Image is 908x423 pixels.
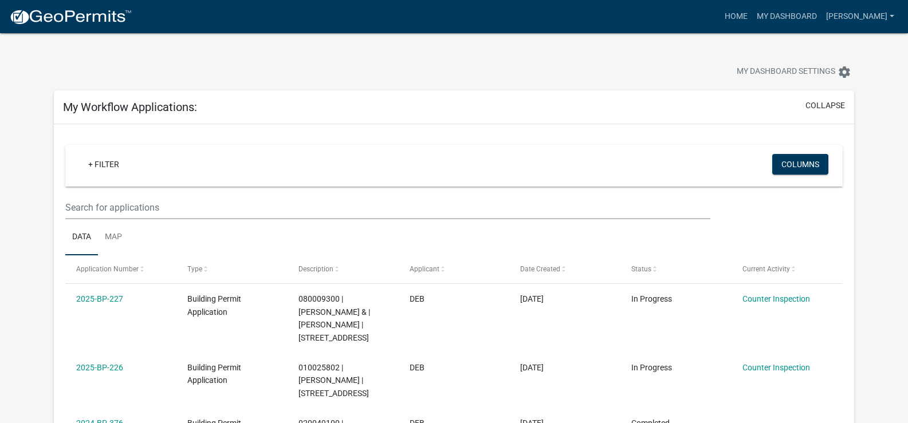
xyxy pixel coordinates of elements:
[187,363,241,385] span: Building Permit Application
[298,265,333,273] span: Description
[65,255,176,283] datatable-header-cell: Application Number
[772,154,828,175] button: Columns
[298,294,370,342] span: 080009300 | RICK B DUHAMEL & | SAMANTHA M DUHAMEL | 10272 RONNEBY RD NE
[63,100,197,114] h5: My Workflow Applications:
[176,255,288,283] datatable-header-cell: Type
[509,255,620,283] datatable-header-cell: Date Created
[76,363,123,372] a: 2025-BP-226
[720,6,752,27] a: Home
[520,363,544,372] span: 09/10/2025
[731,255,842,283] datatable-header-cell: Current Activity
[65,196,710,219] input: Search for applications
[76,294,123,303] a: 2025-BP-227
[737,65,835,79] span: My Dashboard Settings
[728,61,860,83] button: My Dashboard Settingssettings
[631,265,651,273] span: Status
[520,265,560,273] span: Date Created
[65,219,98,256] a: Data
[742,294,810,303] a: Counter Inspection
[742,265,790,273] span: Current Activity
[631,294,672,303] span: In Progress
[620,255,732,283] datatable-header-cell: Status
[805,100,845,112] button: collapse
[187,265,202,273] span: Type
[821,6,899,27] a: [PERSON_NAME]
[298,363,369,398] span: 010025802 | KATIE A GALLATIN | 13976 95TH AVE NE
[76,265,139,273] span: Application Number
[752,6,821,27] a: My Dashboard
[410,265,439,273] span: Applicant
[98,219,129,256] a: Map
[410,363,424,372] span: DEB
[742,363,810,372] a: Counter Inspection
[838,65,851,79] i: settings
[187,294,241,317] span: Building Permit Application
[79,154,128,175] a: + Filter
[398,255,509,283] datatable-header-cell: Applicant
[288,255,399,283] datatable-header-cell: Description
[410,294,424,303] span: DEB
[520,294,544,303] span: 09/10/2025
[631,363,672,372] span: In Progress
